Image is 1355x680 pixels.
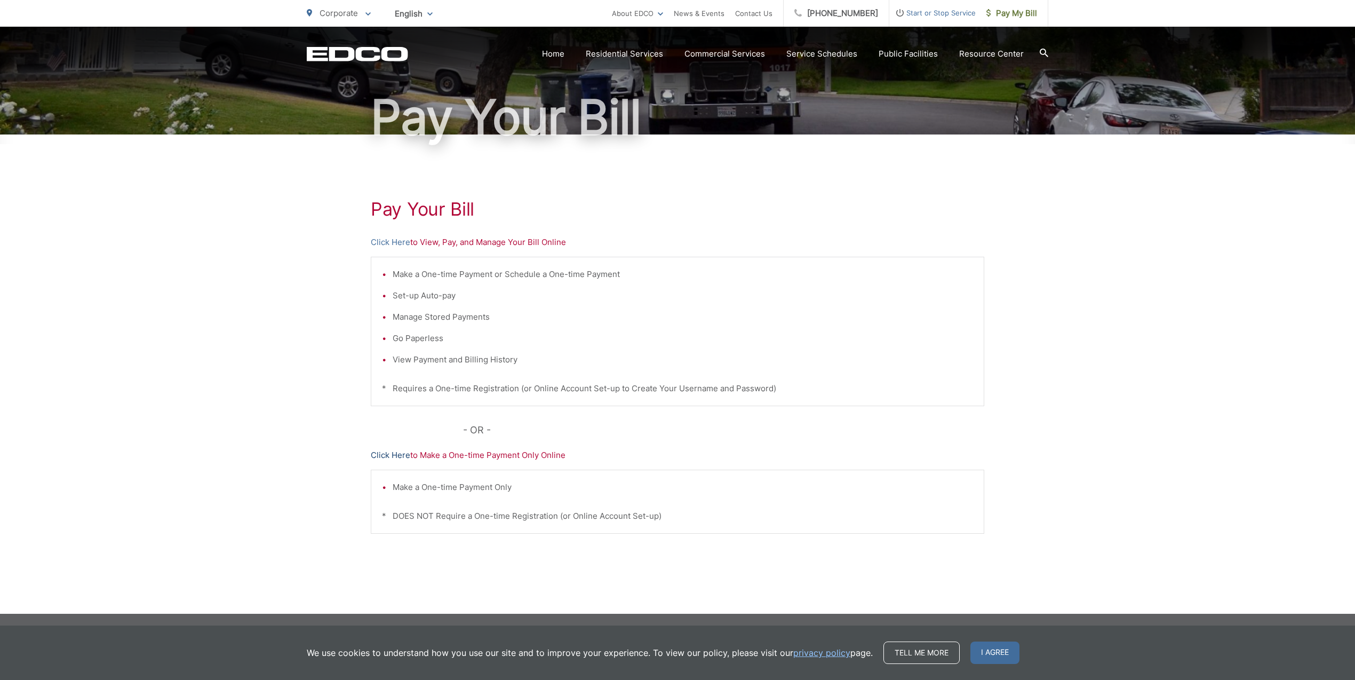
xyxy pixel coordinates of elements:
[371,449,984,462] p: to Make a One-time Payment Only Online
[382,382,973,395] p: * Requires a One-time Registration (or Online Account Set-up to Create Your Username and Password)
[542,48,564,60] a: Home
[786,48,857,60] a: Service Schedules
[371,449,410,462] a: Click Here
[371,236,410,249] a: Click Here
[959,48,1024,60] a: Resource Center
[970,642,1019,664] span: I agree
[387,4,441,23] span: English
[393,289,973,302] li: Set-up Auto-pay
[684,48,765,60] a: Commercial Services
[793,646,850,659] a: privacy policy
[986,7,1037,20] span: Pay My Bill
[371,236,984,249] p: to View, Pay, and Manage Your Bill Online
[393,268,973,281] li: Make a One-time Payment or Schedule a One-time Payment
[612,7,663,20] a: About EDCO
[879,48,938,60] a: Public Facilities
[735,7,772,20] a: Contact Us
[393,311,973,323] li: Manage Stored Payments
[382,510,973,523] p: * DOES NOT Require a One-time Registration (or Online Account Set-up)
[307,646,873,659] p: We use cookies to understand how you use our site and to improve your experience. To view our pol...
[393,353,973,366] li: View Payment and Billing History
[393,481,973,494] li: Make a One-time Payment Only
[307,91,1048,144] h1: Pay Your Bill
[320,8,358,18] span: Corporate
[307,46,408,61] a: EDCD logo. Return to the homepage.
[393,332,973,345] li: Go Paperless
[463,422,985,438] p: - OR -
[674,7,724,20] a: News & Events
[883,642,960,664] a: Tell me more
[371,199,984,220] h1: Pay Your Bill
[586,48,663,60] a: Residential Services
